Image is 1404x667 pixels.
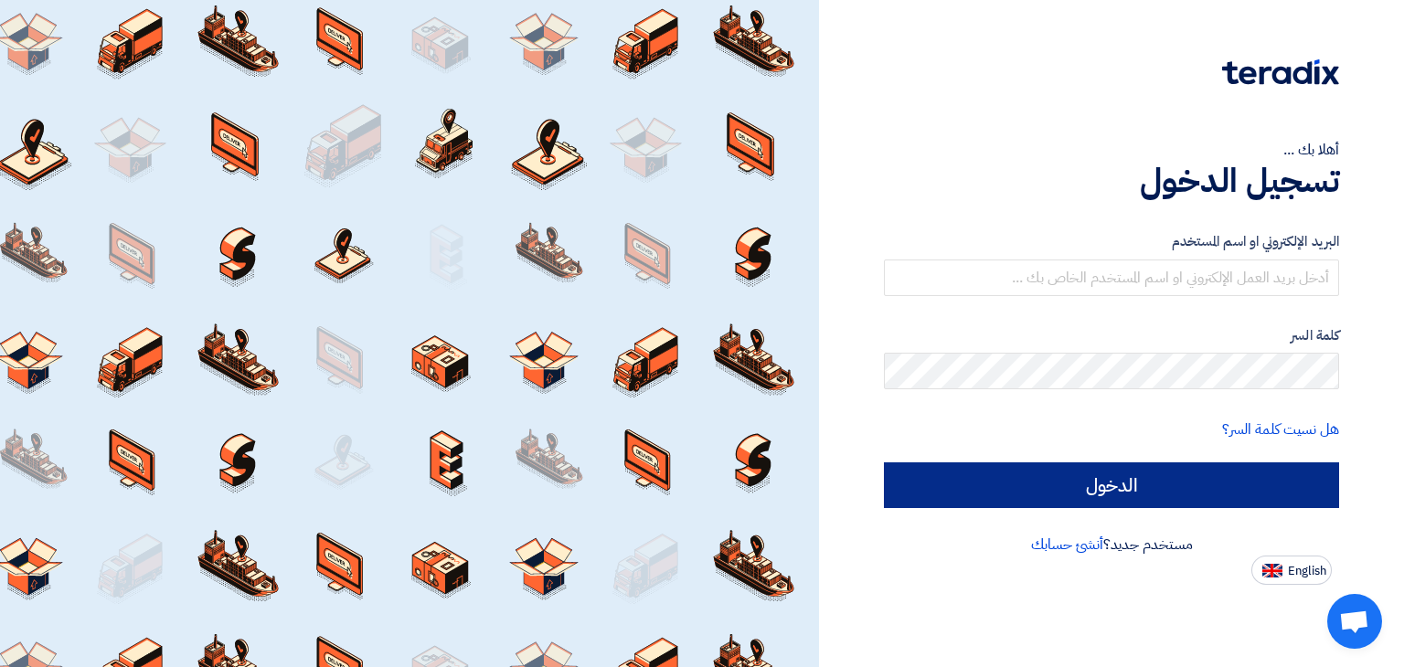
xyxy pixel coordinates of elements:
h1: تسجيل الدخول [884,161,1339,201]
label: كلمة السر [884,325,1339,346]
input: الدخول [884,462,1339,508]
div: أهلا بك ... [884,139,1339,161]
a: أنشئ حسابك [1031,534,1103,556]
img: en-US.png [1262,564,1282,577]
button: English [1251,556,1332,585]
input: أدخل بريد العمل الإلكتروني او اسم المستخدم الخاص بك ... [884,259,1339,296]
span: English [1288,565,1326,577]
div: مستخدم جديد؟ [884,534,1339,556]
label: البريد الإلكتروني او اسم المستخدم [884,231,1339,252]
img: Teradix logo [1222,59,1339,85]
div: دردشة مفتوحة [1327,594,1382,649]
a: هل نسيت كلمة السر؟ [1222,418,1339,440]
